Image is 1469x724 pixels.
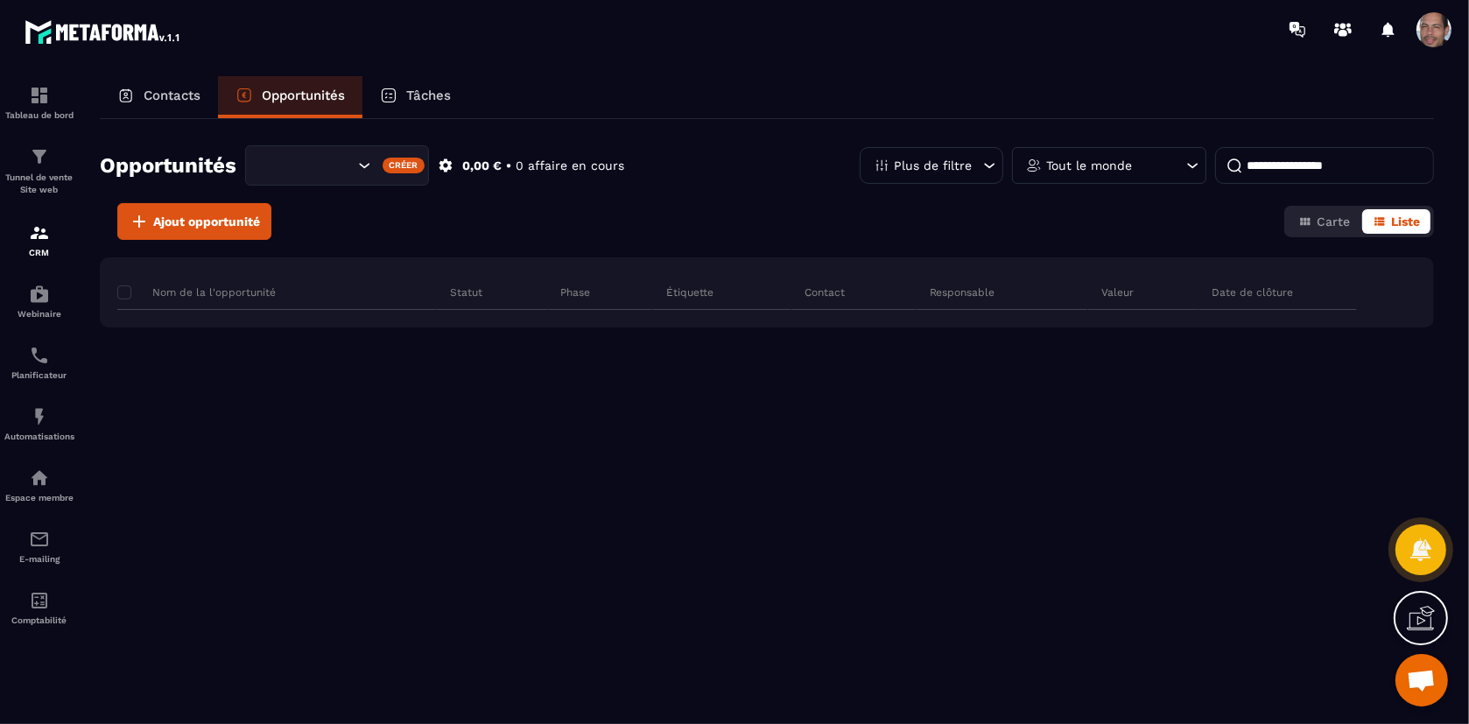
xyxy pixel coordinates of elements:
[4,493,74,503] p: Espace membre
[29,406,50,427] img: automations
[666,285,713,299] p: Étiquette
[4,309,74,319] p: Webinaire
[1212,285,1293,299] p: Date de clôture
[4,393,74,454] a: automationsautomationsAutomatisations
[1317,214,1350,228] span: Carte
[4,248,74,257] p: CRM
[4,271,74,332] a: automationsautomationsWebinaire
[4,577,74,638] a: accountantaccountantComptabilité
[561,285,591,299] p: Phase
[4,209,74,271] a: formationformationCRM
[1288,209,1360,234] button: Carte
[4,615,74,625] p: Comptabilité
[383,158,425,173] div: Créer
[218,76,362,118] a: Opportunités
[153,213,260,230] span: Ajout opportunité
[1395,654,1448,706] div: Ouvrir le chat
[4,133,74,209] a: formationformationTunnel de vente Site web
[117,285,276,299] p: Nom de la l'opportunité
[516,158,624,174] p: 0 affaire en cours
[29,529,50,550] img: email
[362,76,468,118] a: Tâches
[805,285,845,299] p: Contact
[29,284,50,305] img: automations
[1101,285,1134,299] p: Valeur
[1391,214,1420,228] span: Liste
[25,16,182,47] img: logo
[4,432,74,441] p: Automatisations
[4,110,74,120] p: Tableau de bord
[29,222,50,243] img: formation
[4,516,74,577] a: emailemailE-mailing
[1046,159,1132,172] p: Tout le monde
[117,203,271,240] button: Ajout opportunité
[100,76,218,118] a: Contacts
[4,370,74,380] p: Planificateur
[262,88,345,103] p: Opportunités
[245,145,429,186] div: Search for option
[4,172,74,196] p: Tunnel de vente Site web
[506,158,511,174] p: •
[450,285,482,299] p: Statut
[29,146,50,167] img: formation
[29,345,50,366] img: scheduler
[930,285,995,299] p: Responsable
[1362,209,1430,234] button: Liste
[261,156,354,175] input: Search for option
[29,85,50,106] img: formation
[144,88,200,103] p: Contacts
[406,88,451,103] p: Tâches
[29,590,50,611] img: accountant
[29,467,50,489] img: automations
[100,148,236,183] h2: Opportunités
[4,554,74,564] p: E-mailing
[462,158,502,174] p: 0,00 €
[894,159,972,172] p: Plus de filtre
[4,454,74,516] a: automationsautomationsEspace membre
[4,332,74,393] a: schedulerschedulerPlanificateur
[4,72,74,133] a: formationformationTableau de bord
